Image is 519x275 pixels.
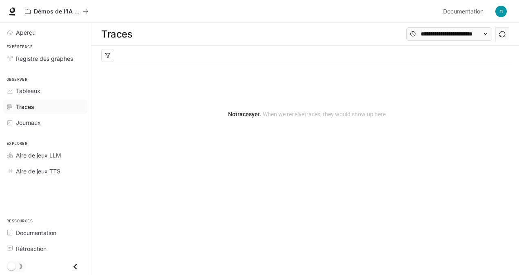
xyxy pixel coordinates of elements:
a: Traces [3,100,88,114]
a: Aperçu [3,25,88,40]
span: Aire de jeux LLM [16,151,61,160]
span: Traces [16,102,34,111]
h1: Traces [101,26,132,42]
a: Documentation [440,3,490,20]
img: Avatar de l’utilisateur [495,6,507,17]
span: sync [499,31,506,38]
span: Tableaux [16,86,40,95]
a: Aire de jeux LLM [3,148,88,162]
article: No traces yet. [228,110,386,119]
a: Rétroaction [3,242,88,256]
span: Documentation [443,7,484,17]
a: Registre des graphes [3,51,88,66]
button: Avatar de l’utilisateur [493,3,509,20]
button: Fermer le tiroir [66,258,84,275]
p: Démos de l’IA dans le monde [34,8,80,15]
span: Journaux [16,118,41,127]
span: Documentation [16,228,56,237]
span: Rétroaction [16,244,47,253]
span: Aire de jeux TTS [16,167,60,175]
span: Basculement du mode sombre [7,262,16,271]
a: Documentation [3,226,88,240]
a: Tableaux [3,84,88,98]
span: Registre des graphes [16,54,73,63]
span: When we receive traces , they would show up here [262,111,386,118]
a: Journaux [3,115,88,130]
a: Aire de jeux TTS [3,164,88,178]
button: Tous les espaces de travail [21,3,92,20]
span: Aperçu [16,28,35,37]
